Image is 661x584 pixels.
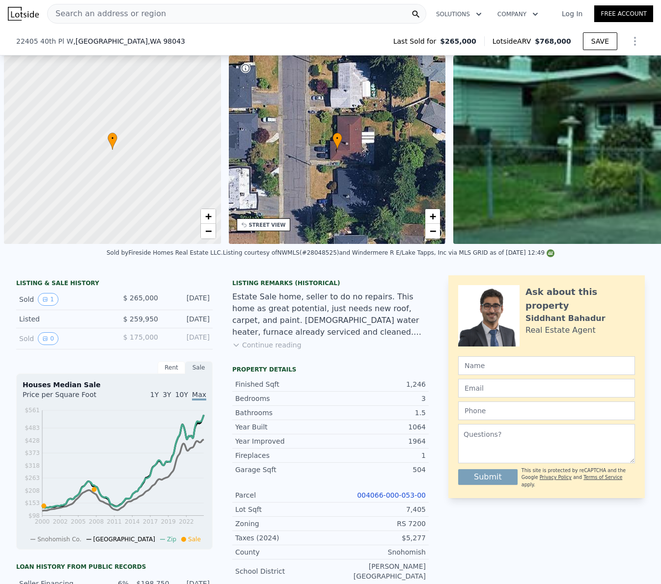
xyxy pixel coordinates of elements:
[235,519,330,529] div: Zoning
[71,518,86,525] tspan: 2005
[35,518,50,525] tspan: 2000
[625,31,645,51] button: Show Options
[163,391,171,398] span: 3Y
[235,408,330,418] div: Bathrooms
[330,394,426,403] div: 3
[108,134,117,143] span: •
[357,491,426,499] a: 004066-000-053-00
[143,518,158,525] tspan: 2017
[48,8,166,20] span: Search an address or region
[125,518,140,525] tspan: 2014
[28,512,40,519] tspan: $98
[232,366,429,373] div: Property details
[25,437,40,444] tspan: $428
[205,225,211,237] span: −
[166,293,210,306] div: [DATE]
[330,379,426,389] div: 1,246
[25,450,40,456] tspan: $373
[223,249,554,256] div: Listing courtesy of NWMLS (#28048525) and Windermere R E/Lake Tapps, Inc via MLS GRID as of [DATE...
[179,518,194,525] tspan: 2022
[490,5,546,23] button: Company
[25,487,40,494] tspan: $208
[583,32,617,50] button: SAVE
[330,547,426,557] div: Snohomish
[493,36,535,46] span: Lotside ARV
[185,361,213,374] div: Sale
[89,518,104,525] tspan: 2008
[19,314,107,324] div: Listed
[166,332,210,345] div: [DATE]
[201,224,216,239] a: Zoom out
[330,451,426,460] div: 1
[107,249,223,256] div: Sold by Fireside Homes Real Estate LLC .
[458,379,635,398] input: Email
[123,333,158,341] span: $ 175,000
[235,422,330,432] div: Year Built
[330,533,426,543] div: $5,277
[108,133,117,150] div: •
[148,37,185,45] span: , WA 98043
[192,391,206,400] span: Max
[235,533,330,543] div: Taxes (2024)
[458,401,635,420] input: Phone
[525,285,635,313] div: Ask about this property
[235,451,330,460] div: Fireplaces
[161,518,176,525] tspan: 2019
[73,36,185,46] span: , [GEOGRAPHIC_DATA]
[235,547,330,557] div: County
[16,36,73,46] span: 22405 40th Pl W
[19,293,107,306] div: Sold
[330,422,426,432] div: 1064
[235,394,330,403] div: Bedrooms
[166,314,210,324] div: [DATE]
[425,224,440,239] a: Zoom out
[232,340,302,350] button: Continue reading
[458,356,635,375] input: Name
[8,7,39,21] img: Lotside
[330,436,426,446] div: 1964
[535,37,571,45] span: $768,000
[25,500,40,506] tspan: $153
[53,518,68,525] tspan: 2002
[25,425,40,431] tspan: $483
[107,518,122,525] tspan: 2011
[123,294,158,302] span: $ 265,000
[188,536,201,543] span: Sale
[38,293,58,306] button: View historical data
[158,361,185,374] div: Rent
[235,465,330,475] div: Garage Sqft
[430,210,436,222] span: +
[428,5,490,23] button: Solutions
[522,467,635,488] div: This site is protected by reCAPTCHA and the Google and apply.
[235,379,330,389] div: Finished Sqft
[25,462,40,469] tspan: $318
[330,519,426,529] div: RS 7200
[16,563,213,571] div: Loan history from public records
[440,36,476,46] span: $265,000
[232,291,429,338] div: Estate Sale home, seller to do no repairs. This home as great potential, just needs new roof, car...
[393,36,441,46] span: Last Sold for
[249,221,286,229] div: STREET VIEW
[23,380,206,390] div: Houses Median Sale
[205,210,211,222] span: +
[525,324,596,336] div: Real Estate Agent
[330,465,426,475] div: 504
[150,391,159,398] span: 1Y
[167,536,176,543] span: Zip
[332,133,342,150] div: •
[594,5,653,22] a: Free Account
[16,279,213,289] div: LISTING & SALE HISTORY
[235,490,330,500] div: Parcel
[235,504,330,514] div: Lot Sqft
[201,209,216,224] a: Zoom in
[332,134,342,143] span: •
[175,391,188,398] span: 10Y
[19,332,107,345] div: Sold
[425,209,440,224] a: Zoom in
[123,315,158,323] span: $ 259,950
[330,561,426,581] div: [PERSON_NAME][GEOGRAPHIC_DATA]
[38,332,58,345] button: View historical data
[583,475,622,480] a: Terms of Service
[458,469,518,485] button: Submit
[37,536,82,543] span: Snohomish Co.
